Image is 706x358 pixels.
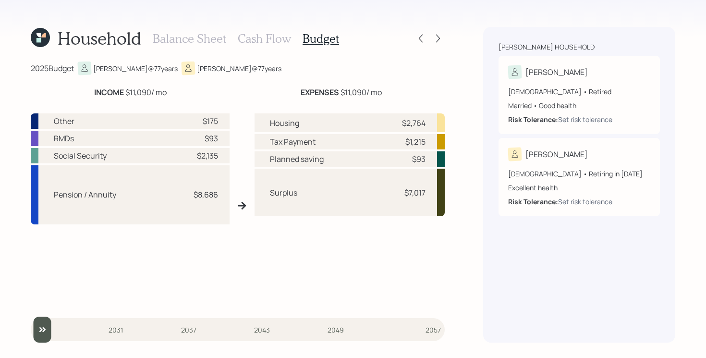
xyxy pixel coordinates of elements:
div: [PERSON_NAME] [525,148,588,160]
div: [DEMOGRAPHIC_DATA] • Retired [508,86,650,97]
div: Surplus [270,187,297,198]
h3: Cash Flow [238,32,291,46]
div: [PERSON_NAME] @ 77 years [93,63,178,74]
div: Other [54,115,74,127]
div: $1,215 [405,136,426,148]
div: RMDs [54,133,74,144]
div: [PERSON_NAME] [525,66,588,78]
div: [PERSON_NAME] @ 77 years [197,63,281,74]
h3: Budget [303,32,339,46]
div: [PERSON_NAME] household [499,42,595,52]
div: $93 [412,153,426,165]
div: Set risk tolerance [558,197,612,207]
b: EXPENSES [301,87,339,98]
div: Social Security [54,150,107,161]
b: Risk Tolerance: [508,115,558,124]
div: $8,686 [194,189,218,200]
div: Housing [270,117,299,129]
div: [DEMOGRAPHIC_DATA] • Retiring in [DATE] [508,169,650,179]
div: Tax Payment [270,136,316,148]
b: INCOME [94,87,124,98]
div: $2,135 [197,150,218,161]
div: Pension / Annuity [54,189,116,200]
div: Planned saving [270,153,324,165]
div: $7,017 [404,187,426,198]
h1: Household [58,28,141,49]
b: Risk Tolerance: [508,197,558,206]
div: 2025 Budget [31,62,74,74]
div: $93 [205,133,218,144]
div: Excellent health [508,183,650,193]
div: Set risk tolerance [558,114,612,124]
div: $2,764 [402,117,426,129]
h3: Balance Sheet [153,32,226,46]
div: $11,090 / mo [94,86,167,98]
div: $175 [203,115,218,127]
div: Married • Good health [508,100,650,111]
div: $11,090 / mo [301,86,382,98]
